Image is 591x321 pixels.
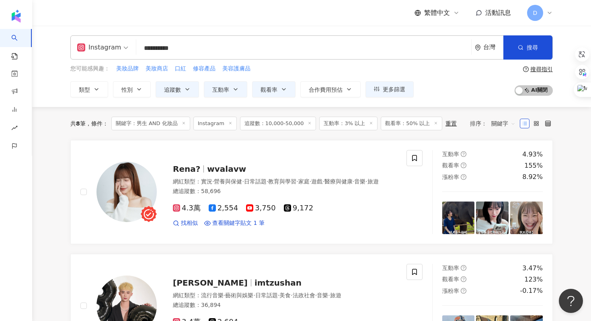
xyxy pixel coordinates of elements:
[442,288,459,294] span: 漲粉率
[240,117,316,130] span: 追蹤數：10,000-50,000
[70,65,110,73] span: 您可能感興趣：
[212,178,214,185] span: ·
[174,64,187,73] button: 口紅
[461,265,466,271] span: question-circle
[113,81,151,97] button: 性別
[76,120,80,127] span: 8
[319,117,378,130] span: 互動率：3% 以上
[175,65,186,73] span: 口紅
[381,117,442,130] span: 觀看率：50% 以上
[442,202,475,234] img: post-image
[291,292,292,298] span: ·
[121,86,133,93] span: 性別
[209,204,238,212] span: 2,554
[310,178,311,185] span: ·
[10,10,23,23] img: logo icon
[173,164,200,174] span: Rena?
[315,292,317,298] span: ·
[222,64,251,73] button: 美容護膚品
[253,292,255,298] span: ·
[193,117,237,130] span: Instagram
[367,178,379,185] span: 旅遊
[173,204,201,212] span: 4.3萬
[261,86,277,93] span: 觀看率
[510,202,543,234] img: post-image
[300,81,361,97] button: 合作費用預估
[204,81,247,97] button: 互動率
[207,164,246,174] span: wvalavw
[254,278,302,288] span: imtzushan
[255,292,278,298] span: 日常話題
[522,264,543,273] div: 3.47%
[442,174,459,180] span: 漲粉率
[225,292,253,298] span: 藝術與娛樂
[442,276,459,282] span: 觀看率
[485,9,511,16] span: 活動訊息
[491,117,515,130] span: 關鍵字
[383,86,405,93] span: 更多篩選
[322,178,324,185] span: ·
[268,178,296,185] span: 教育與學習
[476,202,509,234] img: post-image
[470,117,520,130] div: 排序：
[524,275,543,284] div: 123%
[442,265,459,271] span: 互動率
[461,151,466,157] span: question-circle
[70,120,86,127] div: 共 筆
[70,81,108,97] button: 類型
[442,162,459,169] span: 觀看率
[309,86,343,93] span: 合作費用預估
[365,81,414,97] button: 更多篩選
[246,204,276,212] span: 3,750
[284,204,314,212] span: 9,172
[461,174,466,180] span: question-circle
[116,64,139,73] button: 美妝品牌
[145,64,168,73] button: 美妝商店
[311,178,322,185] span: 遊戲
[278,292,279,298] span: ·
[523,66,529,72] span: question-circle
[328,292,330,298] span: ·
[201,178,212,185] span: 實況
[244,178,267,185] span: 日常話題
[267,178,268,185] span: ·
[533,8,538,17] span: D
[173,187,397,195] div: 總追蹤數 ： 58,696
[193,65,215,73] span: 修容產品
[201,292,224,298] span: 流行音樂
[279,292,291,298] span: 美食
[173,278,248,288] span: [PERSON_NAME]
[461,288,466,294] span: question-circle
[559,289,583,313] iframe: Help Scout Beacon - Open
[111,117,190,130] span: 關鍵字：男生 AND 化妝品
[317,292,328,298] span: 音樂
[173,301,397,309] div: 總追蹤數 ： 36,894
[214,178,242,185] span: 營養與保健
[86,120,108,127] span: 條件 ：
[475,45,481,51] span: environment
[224,292,225,298] span: ·
[156,81,199,97] button: 追蹤數
[204,219,265,227] a: 查看關鍵字貼文 1 筆
[298,178,310,185] span: 家庭
[530,66,553,72] div: 搜尋指引
[173,178,397,186] div: 網紅類型 ：
[524,161,543,170] div: 155%
[242,178,244,185] span: ·
[354,178,365,185] span: 音樂
[146,65,168,73] span: 美妝商店
[11,29,27,60] a: search
[424,8,450,17] span: 繁體中文
[461,276,466,282] span: question-circle
[116,65,139,73] span: 美妝品牌
[193,64,216,73] button: 修容產品
[324,178,353,185] span: 醫療與健康
[181,219,198,227] span: 找相似
[445,120,457,127] div: 重置
[164,86,181,93] span: 追蹤數
[522,150,543,159] div: 4.93%
[222,65,250,73] span: 美容護膚品
[212,219,265,227] span: 查看關鍵字貼文 1 筆
[503,35,552,60] button: 搜尋
[96,162,157,222] img: KOL Avatar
